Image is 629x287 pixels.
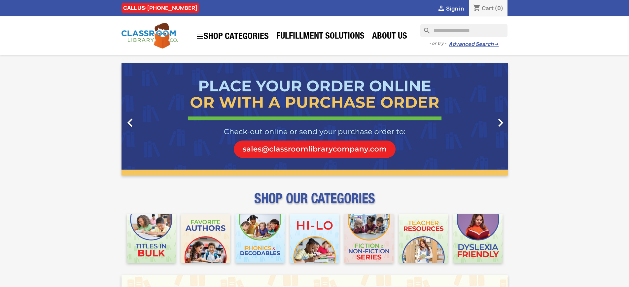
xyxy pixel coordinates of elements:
img: CLC_Bulk_Mobile.jpg [127,214,176,263]
img: CLC_Dyslexia_Mobile.jpg [453,214,503,263]
span: → [494,41,499,48]
a: SHOP CATEGORIES [192,29,272,44]
img: CLC_Teacher_Resources_Mobile.jpg [399,214,448,263]
img: CLC_Fiction_Nonfiction_Mobile.jpg [344,214,394,263]
img: Classroom Library Company [122,23,178,48]
a: Advanced Search→ [449,41,499,48]
a: Next [450,63,508,175]
i:  [437,5,445,13]
img: CLC_Phonics_And_Decodables_Mobile.jpg [235,214,285,263]
img: CLC_HiLo_Mobile.jpg [290,214,339,263]
span: Sign in [446,5,464,12]
a:  Sign in [437,5,464,12]
i:  [492,114,509,131]
i: search [420,24,428,32]
a: [PHONE_NUMBER] [147,4,197,12]
span: Cart [482,5,494,12]
a: About Us [369,30,410,44]
i: shopping_cart [473,5,481,13]
i:  [196,33,204,41]
input: Search [420,24,507,37]
i:  [122,114,138,131]
ul: Carousel container [122,63,508,175]
a: Previous [122,63,180,175]
span: (0) [495,5,504,12]
p: SHOP OUR CATEGORIES [122,197,508,208]
div: CALL US: [122,3,199,13]
img: CLC_Favorite_Authors_Mobile.jpg [181,214,230,263]
a: Fulfillment Solutions [273,30,368,44]
span: - or try - [429,40,449,47]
